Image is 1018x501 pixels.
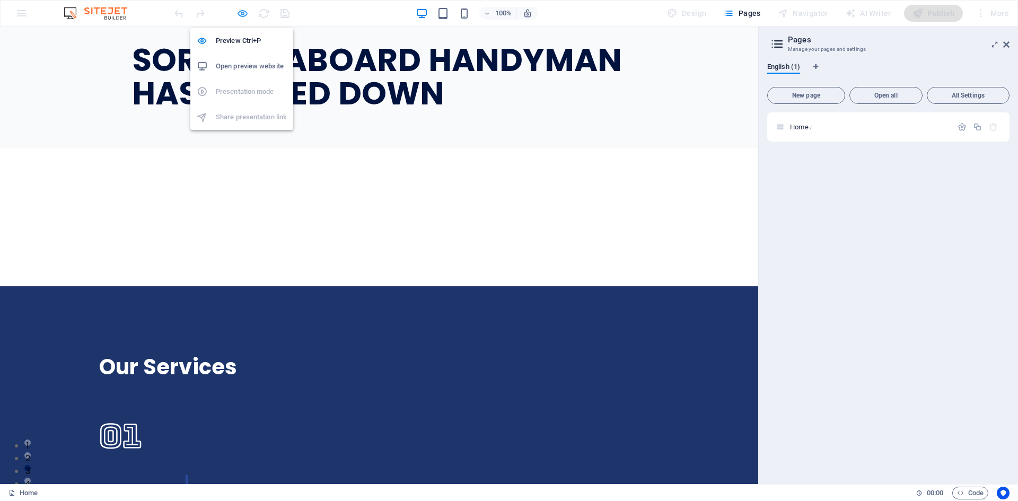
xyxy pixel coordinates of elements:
[723,8,760,19] span: Pages
[932,92,1005,99] span: All Settings
[854,92,918,99] span: Open all
[788,35,1010,45] h2: Pages
[973,122,982,131] div: Duplicate
[99,326,238,355] span: Our Services
[99,389,142,430] strong: 01
[952,487,988,499] button: Code
[772,92,840,99] span: New page
[787,124,952,130] div: Home/
[810,125,812,130] span: /
[767,60,800,75] span: English (1)
[216,34,287,47] h6: Preview Ctrl+P
[958,122,967,131] div: Settings
[663,5,711,22] div: Design (Ctrl+Alt+Y)
[216,60,287,73] h6: Open preview website
[916,487,944,499] h6: Session time
[8,487,38,499] a: Click to cancel selection. Double-click to open Pages
[927,487,943,499] span: 00 00
[479,7,517,20] button: 100%
[495,7,512,20] h6: 100%
[61,7,141,20] img: Editor Logo
[788,45,988,54] h3: Manage your pages and settings
[132,17,678,84] h1: SORRY SEABOARD HANDYMAN HAS CLOSED DOWN
[849,87,923,104] button: Open all
[989,122,998,131] div: The startpage cannot be deleted
[523,8,532,18] i: On resize automatically adjust zoom level to fit chosen device.
[767,87,845,104] button: New page
[934,489,936,497] span: :
[927,87,1010,104] button: All Settings
[767,63,1010,83] div: Language Tabs
[957,487,984,499] span: Code
[997,487,1010,499] button: Usercentrics
[790,123,812,131] span: Click to open page
[719,5,765,22] button: Pages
